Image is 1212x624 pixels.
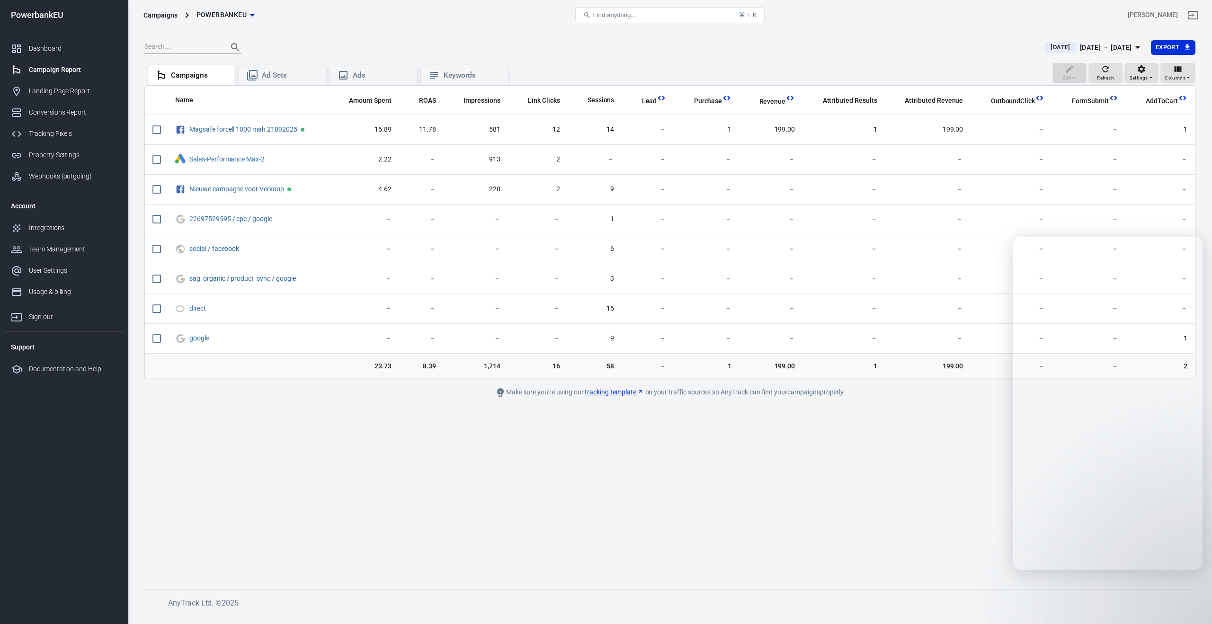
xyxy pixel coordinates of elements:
[747,96,786,107] span: Total revenue calculated by AnyTrack.
[189,275,297,282] span: sag_organic / product_sync / google
[892,185,963,194] span: －
[175,124,186,135] svg: Facebook Ads
[175,214,186,225] svg: Google
[516,334,560,343] span: －
[759,96,786,107] span: Total revenue calculated by AnyTrack.
[1182,4,1204,27] a: Sign out
[575,7,765,23] button: Find anything...⌘ + K
[823,96,877,106] span: Attributed Results
[516,274,560,284] span: －
[29,312,117,322] div: Sign out
[451,244,500,254] span: －
[892,155,963,164] span: －
[810,361,877,371] span: 1
[979,97,1035,106] span: OutboundClick
[1133,97,1178,106] span: AddToCart
[287,187,291,191] span: Active
[3,144,125,166] a: Property Settings
[528,96,560,106] span: Link Clicks
[682,97,722,106] span: Purchase
[1035,93,1044,103] svg: This column is calculated from AnyTrack real-time data
[516,95,560,106] span: The number of clicks on links within the ad that led to advertiser-specified destinations
[629,214,666,224] span: －
[1088,63,1123,84] button: Refresh
[407,155,436,164] span: －
[451,274,500,284] span: －
[629,274,666,284] span: －
[3,303,125,328] a: Sign out
[29,223,117,233] div: Integrations
[1133,155,1187,164] span: －
[823,95,877,106] span: The total conversions attributed according to your ad network (Facebook, Google, etc.)
[189,215,272,223] a: 22697529595 / cpc / google
[1165,74,1185,82] span: Columns
[681,125,731,134] span: 1
[810,185,877,194] span: －
[810,125,877,134] span: 1
[29,171,117,181] div: Webhooks (outgoing)
[1109,93,1118,103] svg: This column is calculated from AnyTrack real-time data
[1128,10,1178,20] div: Account id: euM9DEON
[978,304,1044,313] span: －
[681,274,731,284] span: －
[681,155,731,164] span: －
[175,333,186,344] svg: Google
[1133,125,1187,134] span: 1
[419,96,436,106] span: ROAS
[451,185,500,194] span: 220
[29,65,117,75] div: Campaign Report
[747,244,795,254] span: －
[407,274,436,284] span: －
[810,214,877,224] span: －
[978,334,1044,343] span: －
[337,125,392,134] span: 16.89
[575,361,615,371] span: 58
[145,86,1195,379] div: scrollable content
[3,281,125,303] a: Usage & billing
[3,239,125,260] a: Team Management
[991,97,1035,106] span: OutboundClick
[892,214,963,224] span: －
[575,125,615,134] span: 14
[189,334,209,342] a: google
[29,129,117,139] div: Tracking Pixels
[451,361,500,371] span: 1,714
[189,126,299,133] span: Magsafe forcell 1000 mah 21092025
[189,245,239,252] a: social / facebook
[593,11,636,18] span: Find anything...
[407,244,436,254] span: －
[3,260,125,281] a: User Settings
[143,10,178,20] div: Campaigns
[3,80,125,102] a: Landing Page Report
[575,334,615,343] span: 9
[189,304,206,312] a: direct
[575,214,615,224] span: 1
[337,95,392,106] span: The estimated total amount of money you've spent on your campaign, ad set or ad during its schedule.
[1060,125,1118,134] span: －
[337,334,392,343] span: －
[516,214,560,224] span: －
[189,186,285,192] span: Nieuwe campagne voor Verkoop
[457,387,883,398] div: Make sure you're using our on your traffic sources so AnyTrack can find your campaigns properly.
[1060,155,1118,164] span: －
[337,361,392,371] span: 23.73
[722,93,731,103] svg: This column is calculated from AnyTrack real-time data
[810,334,877,343] span: －
[978,244,1044,254] span: －
[337,244,392,254] span: －
[629,155,666,164] span: －
[978,361,1044,371] span: －
[1060,185,1118,194] span: －
[516,155,560,164] span: 2
[407,125,436,134] span: 11.78
[747,361,795,371] span: 199.00
[681,304,731,313] span: －
[224,36,247,59] button: Search
[1146,97,1178,106] span: AddToCart
[892,274,963,284] span: －
[747,155,795,164] span: －
[189,156,266,162] span: Sales-Performance Max-2
[528,95,560,106] span: The number of clicks on links within the ad that led to advertiser-specified destinations
[337,155,392,164] span: 2.22
[29,287,117,297] div: Usage & billing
